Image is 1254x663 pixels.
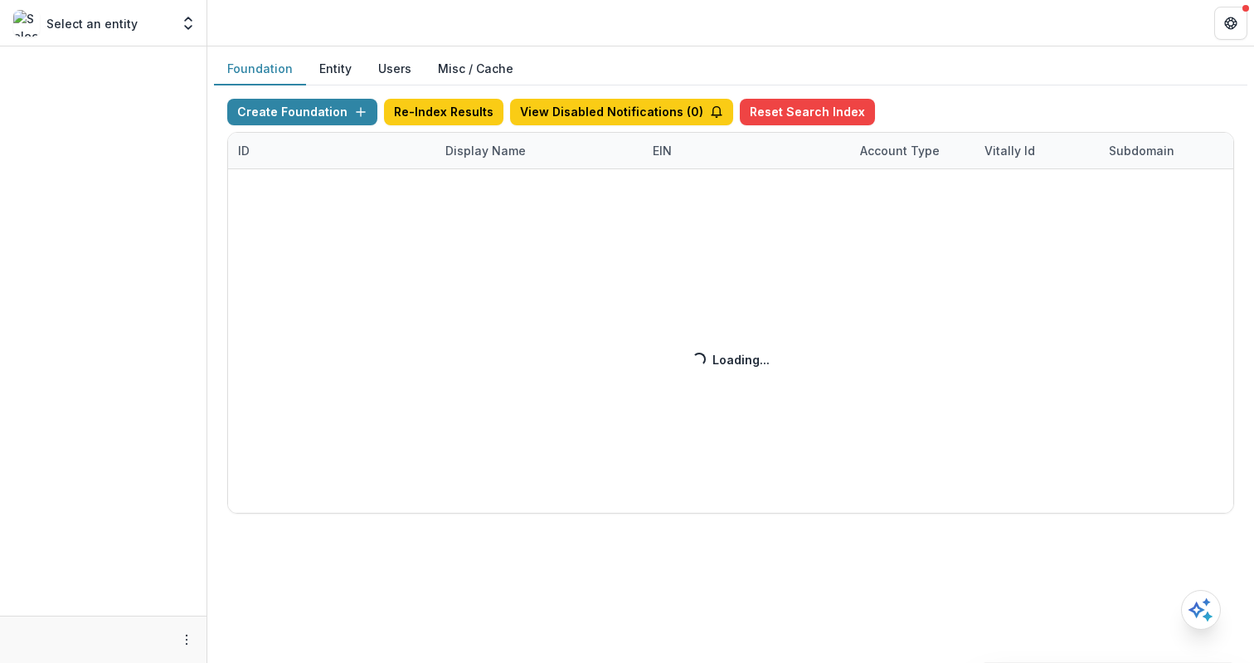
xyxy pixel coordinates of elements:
[365,53,425,85] button: Users
[177,630,197,650] button: More
[46,15,138,32] p: Select an entity
[214,53,306,85] button: Foundation
[13,10,40,37] img: Select an entity
[1214,7,1247,40] button: Get Help
[306,53,365,85] button: Entity
[177,7,200,40] button: Open entity switcher
[425,53,527,85] button: Misc / Cache
[1181,590,1221,630] button: Open AI Assistant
